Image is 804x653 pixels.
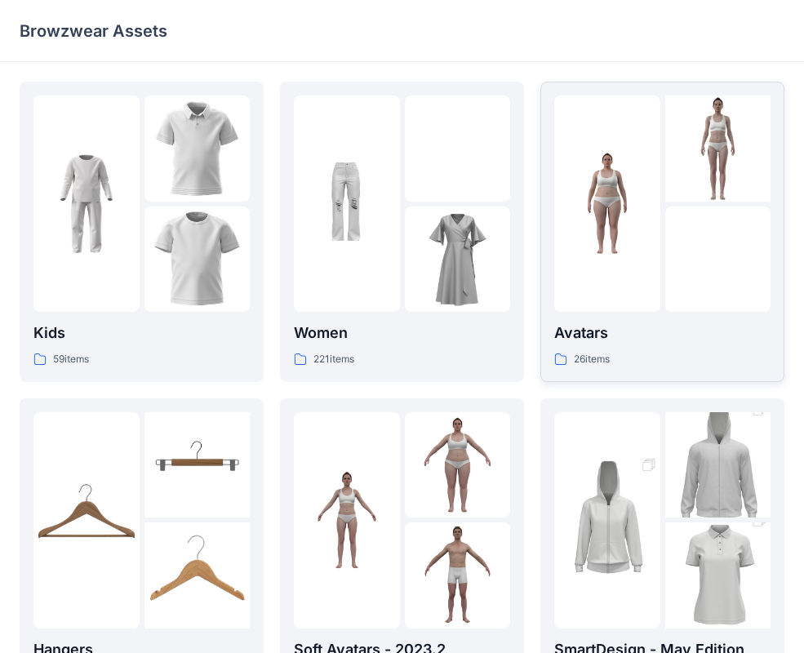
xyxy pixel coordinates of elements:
[554,151,660,257] img: folder 1
[33,322,250,344] p: Kids
[405,412,511,518] img: folder 2
[33,467,140,573] img: folder 1
[574,351,610,368] p: 26 items
[33,151,140,257] img: folder 1
[20,20,167,42] p: Browzwear Assets
[540,82,784,382] a: folder 1folder 2folder 3Avatars26items
[144,522,251,629] img: folder 3
[53,351,89,368] p: 59 items
[20,82,264,382] a: folder 1folder 2folder 3Kids59items
[405,96,511,202] img: folder 2
[294,151,400,257] img: folder 1
[294,467,400,573] img: folder 1
[554,322,771,344] p: Avatars
[554,441,660,599] img: folder 1
[144,207,251,313] img: folder 3
[294,322,510,344] p: Women
[665,96,771,202] img: folder 2
[144,96,251,202] img: folder 2
[405,207,511,313] img: folder 3
[313,351,354,368] p: 221 items
[665,207,771,313] img: folder 3
[144,412,251,518] img: folder 2
[405,522,511,629] img: folder 3
[665,385,771,544] img: folder 2
[280,82,524,382] a: folder 1folder 2folder 3Women221items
